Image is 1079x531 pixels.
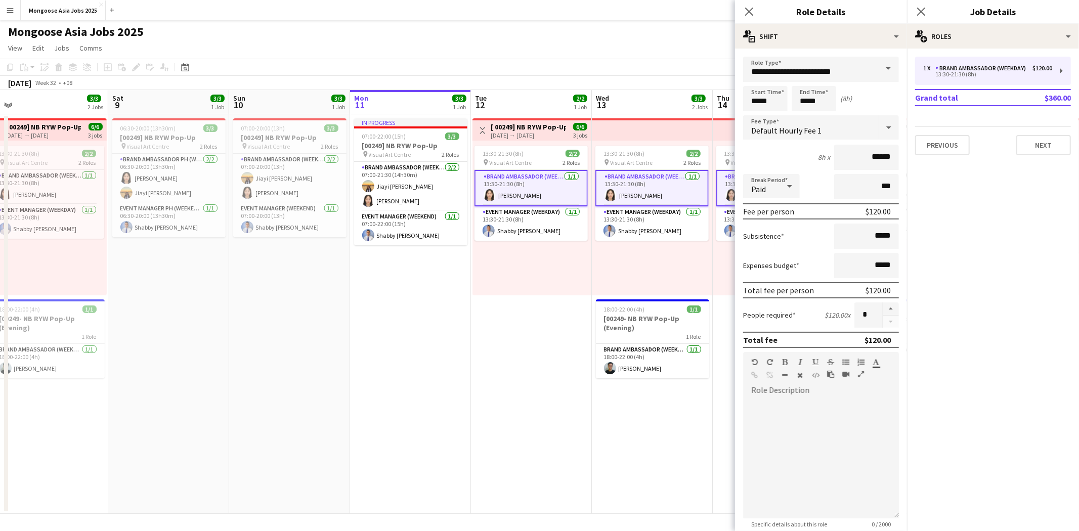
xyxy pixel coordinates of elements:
button: Ordered List [857,358,865,366]
span: Specific details about this role [743,520,835,528]
span: 0 / 2000 [864,520,899,528]
button: Clear Formatting [797,371,804,379]
button: Fullscreen [857,370,865,378]
span: Paid [751,184,766,194]
div: Brand Ambassador (weekday) [935,65,1030,72]
button: Horizontal Line [782,371,789,379]
button: Italic [797,358,804,366]
div: [DATE] [8,78,31,88]
div: Shift [735,24,907,49]
div: Total fee per person [743,285,814,295]
h3: Job Details [907,5,1079,18]
button: Unordered List [842,358,849,366]
button: Insert video [842,370,849,378]
div: $120.00 x [825,311,850,320]
a: Edit [28,41,48,55]
button: Underline [812,358,819,366]
button: Mongoose Asia Jobs 2025 [21,1,106,20]
div: 13:30-21:30 (8h) [923,72,1052,77]
button: Next [1016,135,1071,155]
button: Undo [751,358,758,366]
button: Increase [883,302,899,316]
div: $120.00 [865,335,891,345]
h3: Role Details [735,5,907,18]
span: Week 32 [33,79,59,86]
button: Redo [766,358,773,366]
button: HTML Code [812,371,819,379]
button: Bold [782,358,789,366]
span: Edit [32,43,44,53]
div: Fee per person [743,206,794,216]
button: Previous [915,135,970,155]
div: 1 x [923,65,935,72]
td: Grand total [915,90,1011,106]
label: People required [743,311,796,320]
span: View [8,43,22,53]
div: Roles [907,24,1079,49]
div: +08 [63,79,72,86]
a: Comms [75,41,106,55]
div: 8h x [818,153,830,162]
label: Subsistence [743,232,784,241]
div: $120.00 [1032,65,1052,72]
a: Jobs [50,41,73,55]
div: $120.00 [866,206,891,216]
h1: Mongoose Asia Jobs 2025 [8,24,144,39]
button: Text Color [873,358,880,366]
div: Total fee [743,335,778,345]
span: Jobs [54,43,69,53]
a: View [4,41,26,55]
label: Expenses budget [743,261,799,270]
button: Paste as plain text [827,370,834,378]
div: (8h) [840,94,852,103]
div: $120.00 [866,285,891,295]
span: Default Hourly Fee 1 [751,125,822,136]
button: Strikethrough [827,358,834,366]
td: $360.00 [1011,90,1071,106]
span: Comms [79,43,102,53]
